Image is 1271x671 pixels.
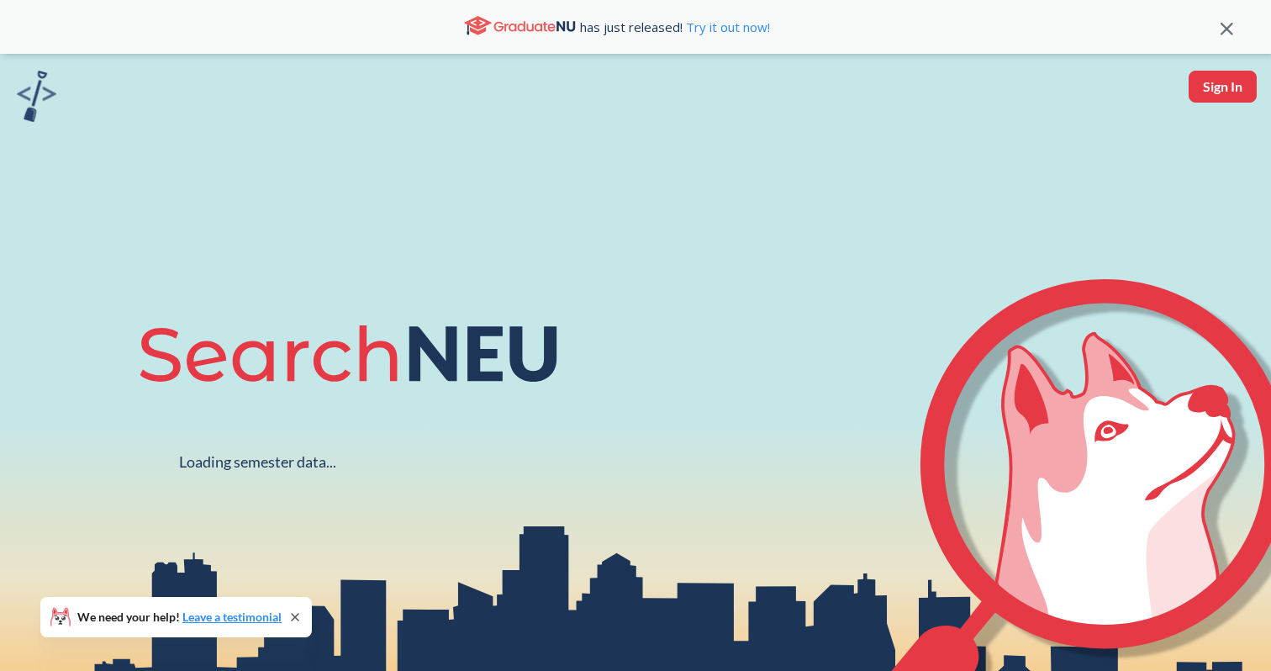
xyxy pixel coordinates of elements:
[580,18,770,36] span: has just released!
[182,610,282,624] a: Leave a testimonial
[17,71,56,122] img: sandbox logo
[77,611,282,623] span: We need your help!
[1189,71,1257,103] button: Sign In
[683,18,770,35] a: Try it out now!
[179,452,336,472] div: Loading semester data...
[17,71,56,127] a: sandbox logo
